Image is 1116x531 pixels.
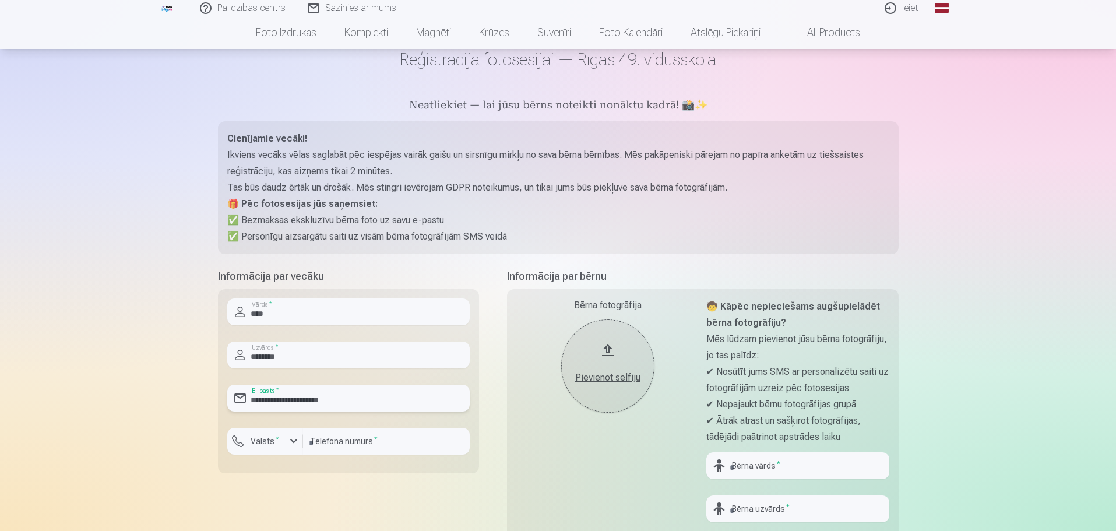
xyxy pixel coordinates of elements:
strong: 🎁 Pēc fotosesijas jūs saņemsiet: [227,198,378,209]
a: Magnēti [402,16,465,49]
button: Pievienot selfiju [561,319,654,413]
div: Pievienot selfiju [573,371,643,385]
strong: Cienījamie vecāki! [227,133,307,144]
p: Ikviens vecāks vēlas saglabāt pēc iespējas vairāk gaišu un sirsnīgu mirkļu no sava bērna bērnības... [227,147,889,180]
a: Komplekti [330,16,402,49]
div: Bērna fotogrāfija [516,298,699,312]
a: Krūzes [465,16,523,49]
a: Atslēgu piekariņi [677,16,774,49]
strong: 🧒 Kāpēc nepieciešams augšupielādēt bērna fotogrāfiju? [706,301,880,328]
label: Valsts [246,435,284,447]
p: ✅ Bezmaksas ekskluzīvu bērna foto uz savu e-pastu [227,212,889,228]
p: ✔ Nepajaukt bērnu fotogrāfijas grupā [706,396,889,413]
h5: Neatliekiet — lai jūsu bērns noteikti nonāktu kadrā! 📸✨ [218,98,899,114]
p: ✔ Ātrāk atrast un sašķirot fotogrāfijas, tādējādi paātrinot apstrādes laiku [706,413,889,445]
a: Foto izdrukas [242,16,330,49]
h1: Reģistrācija fotosesijai — Rīgas 49. vidusskola [218,49,899,70]
p: ✅ Personīgu aizsargātu saiti uz visām bērna fotogrāfijām SMS veidā [227,228,889,245]
button: Valsts* [227,428,303,455]
h5: Informācija par vecāku [218,268,479,284]
p: ✔ Nosūtīt jums SMS ar personalizētu saiti uz fotogrāfijām uzreiz pēc fotosesijas [706,364,889,396]
a: Suvenīri [523,16,585,49]
a: All products [774,16,874,49]
img: /fa1 [161,5,174,12]
p: Tas būs daudz ērtāk un drošāk. Mēs stingri ievērojam GDPR noteikumus, un tikai jums būs piekļuve ... [227,180,889,196]
a: Foto kalendāri [585,16,677,49]
h5: Informācija par bērnu [507,268,899,284]
p: Mēs lūdzam pievienot jūsu bērna fotogrāfiju, jo tas palīdz: [706,331,889,364]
